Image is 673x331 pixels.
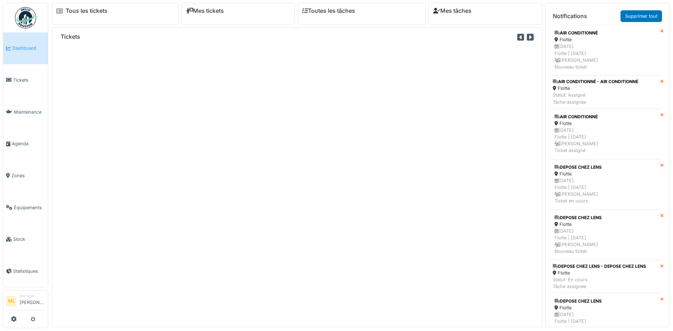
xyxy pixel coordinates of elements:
div: Flotte [555,120,656,127]
div: AIR CONDITIONNÉ [555,114,656,120]
div: [DATE] Flotte | [DATE] [PERSON_NAME] Nouveau ticket [555,43,656,70]
a: Mes tâches [433,7,471,14]
a: DEPOSE CHEZ LENS Flotte [DATE]Flotte | [DATE] [PERSON_NAME]Ticket en cours [550,159,660,210]
div: Flotte [553,85,638,92]
div: [DATE] Flotte | [DATE] [PERSON_NAME] Ticket assigné [555,127,656,154]
li: ML [6,296,17,306]
a: Tickets [3,64,48,96]
img: Badge_color-CXgf-gQk.svg [15,7,36,28]
a: Stock [3,223,48,255]
div: DEPOSE CHEZ LENS [555,164,656,170]
a: AIR CONDITIONNÉ - AIR CONDITIONNÉ Flotte Statut: AssignéTâche assignée [550,75,660,109]
div: Statut: En cours Tâche assignée [553,276,646,290]
a: ML Manager[PERSON_NAME] [6,293,45,310]
a: Tous les tickets [66,7,107,14]
h6: Notifications [553,13,587,20]
a: Dashboard [3,32,48,64]
a: Équipements [3,191,48,223]
span: Statistiques [13,268,45,275]
a: DEPOSE CHEZ LENS - DEPOSE CHEZ LENS Flotte Statut: En coursTâche assignée [550,260,660,293]
div: Flotte [555,304,656,311]
div: DEPOSE CHEZ LENS - DEPOSE CHEZ LENS [553,263,646,270]
a: Zones [3,160,48,192]
li: [PERSON_NAME] [20,293,45,309]
span: Stock [13,236,45,243]
div: [DATE] Flotte | [DATE] [PERSON_NAME] Nouveau ticket [555,228,656,255]
div: Flotte [555,221,656,228]
a: Statistiques [3,255,48,287]
a: Maintenance [3,96,48,128]
span: Zones [11,172,45,179]
a: Mes tickets [186,7,224,14]
a: AIR CONDITIONNÉ Flotte [DATE]Flotte | [DATE] [PERSON_NAME]Ticket assigné [550,109,660,159]
span: Agenda [12,140,45,147]
div: AIR CONDITIONNÉ - AIR CONDITIONNÉ [553,78,638,85]
div: AIR CONDITIONNÉ [555,30,656,36]
span: Dashboard [12,45,45,51]
div: Manager [20,293,45,299]
div: Flotte [555,36,656,43]
a: Supprimer tout [620,10,662,22]
a: Toutes les tâches [302,7,355,14]
a: AIR CONDITIONNÉ Flotte [DATE]Flotte | [DATE] [PERSON_NAME]Nouveau ticket [550,25,660,75]
span: Tickets [13,77,45,83]
div: Flotte [553,270,646,276]
span: Équipements [14,204,45,211]
a: DEPOSE CHEZ LENS Flotte [DATE]Flotte | [DATE] [PERSON_NAME]Nouveau ticket [550,210,660,260]
div: [DATE] Flotte | [DATE] [PERSON_NAME] Ticket en cours [555,177,656,205]
a: Agenda [3,128,48,160]
h6: Tickets [61,33,80,40]
div: Flotte [555,170,656,177]
div: DEPOSE CHEZ LENS [555,298,656,304]
div: Statut: Assigné Tâche assignée [553,92,638,105]
div: DEPOSE CHEZ LENS [555,215,656,221]
span: Maintenance [14,109,45,115]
